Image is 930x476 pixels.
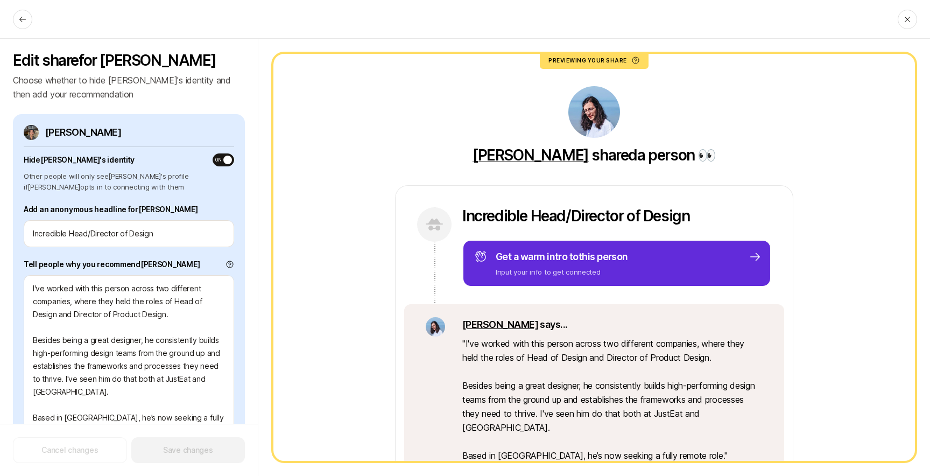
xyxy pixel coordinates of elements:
img: 3b21b1e9_db0a_4655_a67f_ab9b1489a185.jpg [568,86,620,138]
p: Other people will only see [PERSON_NAME] 's profile if [PERSON_NAME] opts in to connecting with them [24,171,234,192]
img: 8994a476_064a_42ab_81d5_5ef98a6ab92d.jpg [24,125,39,140]
p: shared a person 👀 [473,146,716,164]
p: Get a warm intro [496,249,628,264]
p: Input your info to get connected [496,267,628,277]
label: Add an anonymous headline for [PERSON_NAME] [24,203,234,216]
p: Hide [PERSON_NAME] 's identity [24,153,135,166]
a: [PERSON_NAME] [473,146,589,164]
p: Choose whether to hide [PERSON_NAME]'s identity and then add your recommendation [13,73,245,101]
textarea: I've worked with this person across two different companies, where they held the roles of Head of... [24,275,234,431]
a: [PERSON_NAME] [462,319,538,330]
input: Senior PM @ Series A HealthTech startup [33,227,225,240]
span: ON [215,157,222,163]
span: to this person [569,251,628,262]
img: 3b21b1e9_db0a_4655_a67f_ab9b1489a185.jpg [426,317,445,337]
p: says... [462,317,763,332]
p: Edit share for [PERSON_NAME] [13,52,216,69]
label: Tell people why you recommend [PERSON_NAME] [24,258,200,271]
p: [PERSON_NAME] [45,125,121,140]
p: Incredible Head/Director of Design [462,207,771,225]
p: " I've worked with this person across two different companies, where they held the roles of Head ... [462,337,763,463]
